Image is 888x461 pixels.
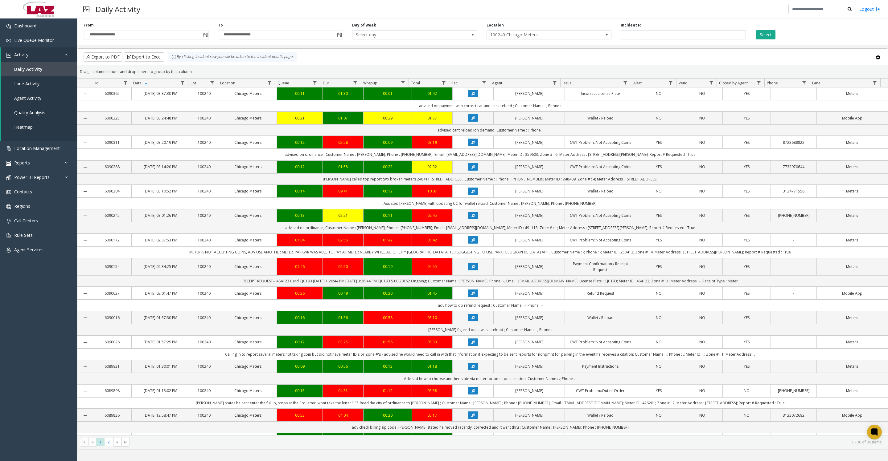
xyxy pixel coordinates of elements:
[621,79,630,87] a: Issue Filter Menu
[352,30,452,39] span: Select day...
[6,146,11,151] img: 'icon'
[135,164,185,170] a: [DATE] 03:14:20 PM
[223,91,273,96] a: Chicago Meters
[367,188,408,194] a: 00:12
[497,164,561,170] a: [PERSON_NAME]
[699,91,705,96] span: NO
[281,212,319,218] a: 00:13
[686,237,719,243] a: NO
[775,164,812,170] a: 7732970644
[699,213,705,218] span: NO
[121,79,129,87] a: Id Filter Menu
[569,164,632,170] a: CWT Problem::Not Accepting Coins
[171,55,176,59] img: infoIcon.svg
[77,315,93,320] a: Collapse Details
[726,140,767,145] a: YES
[497,188,561,194] a: [PERSON_NAME]
[265,79,273,87] a: Location Filter Menu
[569,188,632,194] a: Wallet / Reload
[640,290,678,296] a: NO
[686,91,719,96] a: NO
[14,232,33,238] span: Rule Sets
[351,79,360,87] a: Dur Filter Menu
[551,79,559,87] a: Agent Filter Menu
[327,115,360,121] a: 01:07
[193,164,215,170] a: 100240
[497,264,561,269] a: [PERSON_NAME]
[820,91,884,96] a: Meters
[707,79,715,87] a: Vend Filter Menu
[775,290,812,296] a: -
[281,164,319,170] a: 00:12
[223,188,273,194] a: Chicago Meters
[820,188,884,194] a: Meters
[327,290,360,296] a: 00:49
[744,115,750,121] span: YES
[93,300,888,311] td: adv how to do refund request ; Customer Name : -; Phone : -
[281,91,319,96] a: 00:11
[686,212,719,218] a: NO
[223,237,273,243] a: Chicago Meters
[281,264,319,269] a: 01:46
[77,116,93,121] a: Collapse Details
[281,290,319,296] div: 00:36
[193,315,215,321] a: 100240
[202,30,208,39] span: Toggle popup
[14,66,43,72] span: Daily Activity
[281,140,319,145] a: 00:12
[14,160,30,166] span: Reports
[800,79,808,87] a: Phone Filter Menu
[14,218,38,224] span: Call Centers
[193,115,215,121] a: 100240
[367,264,408,269] div: 00:19
[820,315,884,321] a: Meters
[14,37,54,43] span: Live Queue Monitor
[367,237,408,243] a: 01:42
[416,164,449,170] a: 02:32
[14,52,28,58] span: Activity
[327,140,360,145] div: 02:58
[135,315,185,321] a: [DATE] 01:57:30 PM
[775,264,812,269] a: -
[367,91,408,96] a: 00:01
[699,315,705,320] span: NO
[97,115,128,121] a: 6090325
[327,212,360,218] div: 02:21
[281,339,319,345] div: 00:12
[6,204,11,209] img: 'icon'
[77,165,93,170] a: Collapse Details
[223,264,273,269] a: Chicago Meters
[1,76,77,91] a: Lane Activity
[310,79,319,87] a: Queue Filter Menu
[726,164,767,170] a: YES
[416,140,449,145] a: 03:19
[699,188,705,194] span: NO
[14,81,39,87] span: Lane Activity
[640,237,678,243] a: YES
[93,222,888,233] td: advised on ordinance; Customer Name : [PERSON_NAME]; Phone : [PHONE_NUMBER]; Email : [EMAIL_ADDRE...
[327,315,360,321] a: 01:56
[135,237,185,243] a: [DATE] 02:37:53 PM
[569,237,632,243] a: CWT Problem::Not Accepting Coins
[775,212,812,218] a: [PHONE_NUMBER]
[1,47,77,62] a: Activity
[223,164,273,170] a: Chicago Meters
[871,79,879,87] a: Lane Filter Menu
[439,79,448,87] a: Total Filter Menu
[281,237,319,243] a: 01:04
[699,291,705,296] span: NO
[497,212,561,218] a: [PERSON_NAME]
[744,291,750,296] span: YES
[416,188,449,194] div: 10:07
[569,212,632,218] a: CWT Problem::Not Accepting Coins
[281,188,319,194] a: 00:14
[223,339,273,345] a: Chicago Meters
[744,164,750,169] span: YES
[14,110,45,115] span: Quality Analysis
[416,290,449,296] a: 01:45
[327,188,360,194] div: 09:41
